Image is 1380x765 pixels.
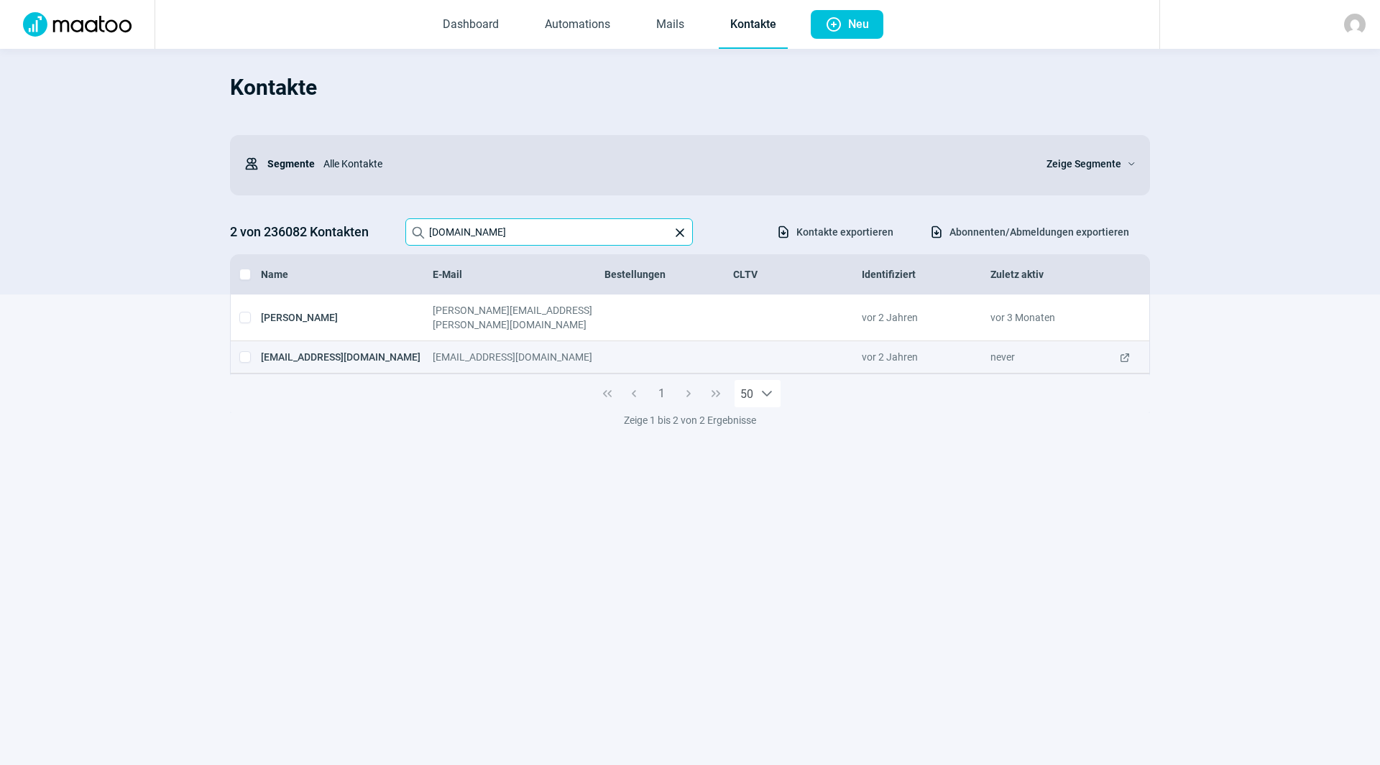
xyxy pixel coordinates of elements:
div: Zuletz aktiv [990,267,1119,282]
button: Neu [811,10,883,39]
a: Automations [533,1,622,49]
div: [PERSON_NAME][EMAIL_ADDRESS][PERSON_NAME][DOMAIN_NAME] [433,303,604,332]
a: Kontakte [719,1,788,49]
input: Search [405,218,693,246]
div: vor 2 Jahren [862,303,990,332]
span: Zeige Segmente [1046,155,1121,172]
img: avatar [1344,14,1366,35]
a: Mails [645,1,696,49]
div: E-Mail [433,267,604,282]
h3: 2 von 236082 Kontakten [230,221,391,244]
div: [EMAIL_ADDRESS][DOMAIN_NAME] [261,350,433,364]
div: CLTV [733,267,862,282]
div: Identifiziert [862,267,990,282]
div: Alle Kontakte [315,149,1029,178]
span: Rows per page [735,380,753,407]
div: vor 2 Jahren [862,350,990,364]
div: Segmente [244,149,315,178]
span: Neu [848,10,869,39]
span: Kontakte exportieren [796,221,893,244]
a: Dashboard [431,1,510,49]
button: Kontakte exportieren [761,220,908,244]
div: never [990,350,1119,364]
span: Abonnenten/Abmeldungen exportieren [949,221,1129,244]
div: Bestellungen [604,267,733,282]
div: vor 3 Monaten [990,303,1119,332]
h1: Kontakte [230,63,1150,112]
div: Name [261,267,433,282]
div: [EMAIL_ADDRESS][DOMAIN_NAME] [433,350,604,364]
div: Zeige 1 bis 2 von 2 Ergebnisse [230,413,1150,427]
div: [PERSON_NAME] [261,303,433,332]
button: Page 1 [648,380,675,407]
button: Abonnenten/Abmeldungen exportieren [914,220,1144,244]
img: Logo [14,12,140,37]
